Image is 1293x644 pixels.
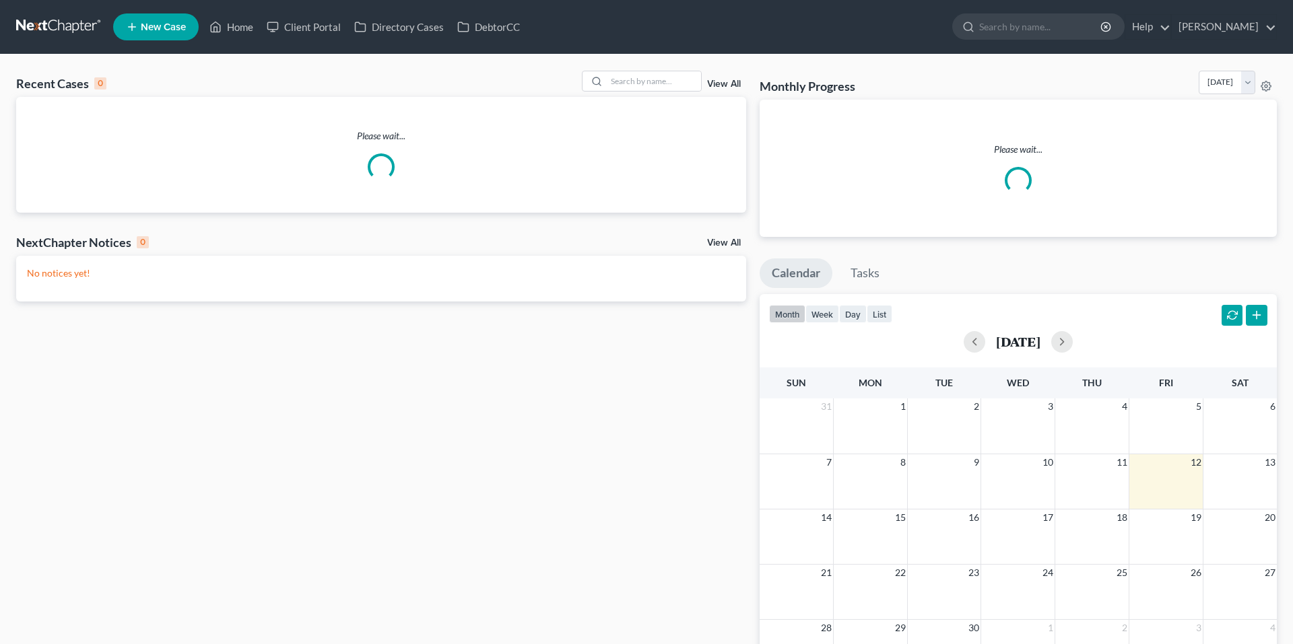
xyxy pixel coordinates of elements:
[707,79,741,89] a: View All
[894,509,907,526] span: 15
[451,15,527,39] a: DebtorCC
[1121,620,1129,636] span: 2
[1159,377,1173,388] span: Fri
[16,129,746,143] p: Please wait...
[137,236,149,248] div: 0
[972,454,981,470] span: 9
[787,377,806,388] span: Sun
[1082,377,1102,388] span: Thu
[1041,565,1055,581] span: 24
[1121,398,1129,415] span: 4
[820,398,833,415] span: 31
[760,258,832,288] a: Calendar
[967,620,981,636] span: 30
[894,620,907,636] span: 29
[770,143,1266,156] p: Please wait...
[1263,454,1277,470] span: 13
[27,266,735,280] p: No notices yet!
[1115,565,1129,581] span: 25
[607,71,701,91] input: Search by name...
[1269,620,1277,636] span: 4
[805,305,839,323] button: week
[935,377,953,388] span: Tue
[867,305,892,323] button: list
[760,78,855,94] h3: Monthly Progress
[1115,454,1129,470] span: 11
[838,258,892,288] a: Tasks
[1125,15,1170,39] a: Help
[1047,398,1055,415] span: 3
[1047,620,1055,636] span: 1
[203,15,260,39] a: Home
[1263,509,1277,526] span: 20
[967,509,981,526] span: 16
[16,234,149,250] div: NextChapter Notices
[141,22,186,32] span: New Case
[839,305,867,323] button: day
[260,15,347,39] a: Client Portal
[1189,454,1203,470] span: 12
[1263,565,1277,581] span: 27
[1269,398,1277,415] span: 6
[1041,509,1055,526] span: 17
[1007,377,1029,388] span: Wed
[1189,509,1203,526] span: 19
[16,75,106,92] div: Recent Cases
[859,377,882,388] span: Mon
[1172,15,1276,39] a: [PERSON_NAME]
[972,398,981,415] span: 2
[899,454,907,470] span: 8
[820,565,833,581] span: 21
[979,14,1102,39] input: Search by name...
[899,398,907,415] span: 1
[1189,565,1203,581] span: 26
[1195,398,1203,415] span: 5
[820,620,833,636] span: 28
[820,509,833,526] span: 14
[894,565,907,581] span: 22
[707,238,741,248] a: View All
[825,454,833,470] span: 7
[1115,509,1129,526] span: 18
[967,565,981,581] span: 23
[1232,377,1249,388] span: Sat
[347,15,451,39] a: Directory Cases
[769,305,805,323] button: month
[94,77,106,90] div: 0
[996,334,1040,349] h2: [DATE]
[1195,620,1203,636] span: 3
[1041,454,1055,470] span: 10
